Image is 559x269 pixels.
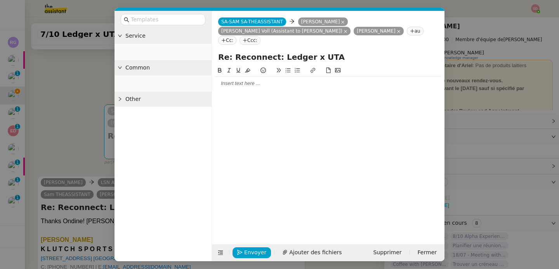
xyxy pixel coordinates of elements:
button: Ajouter des fichiers [278,247,346,258]
span: Service [125,31,208,40]
div: Common [115,60,212,75]
span: Ajouter des fichiers [289,248,342,257]
nz-tag: [PERSON_NAME] [354,27,404,35]
span: Other [125,95,208,104]
button: Fermer [413,247,441,258]
div: Service [115,28,212,43]
button: Supprimer [368,247,406,258]
span: Fermer [418,248,437,257]
nz-tag: Cc: [218,36,236,45]
nz-tag: [PERSON_NAME] Voll (Assistant to [PERSON_NAME]) [218,27,351,35]
input: Templates [131,15,201,24]
nz-tag: Ccc: [240,36,260,45]
span: SA-SAM SA-THEASSISTANT [221,19,283,24]
span: Common [125,63,208,72]
button: Envoyer [233,247,271,258]
nz-tag: au [407,27,424,35]
span: Envoyer [244,248,266,257]
div: Other [115,92,212,107]
span: Supprimer [373,248,401,257]
nz-tag: [PERSON_NAME] [298,17,348,26]
input: Subject [218,51,438,63]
